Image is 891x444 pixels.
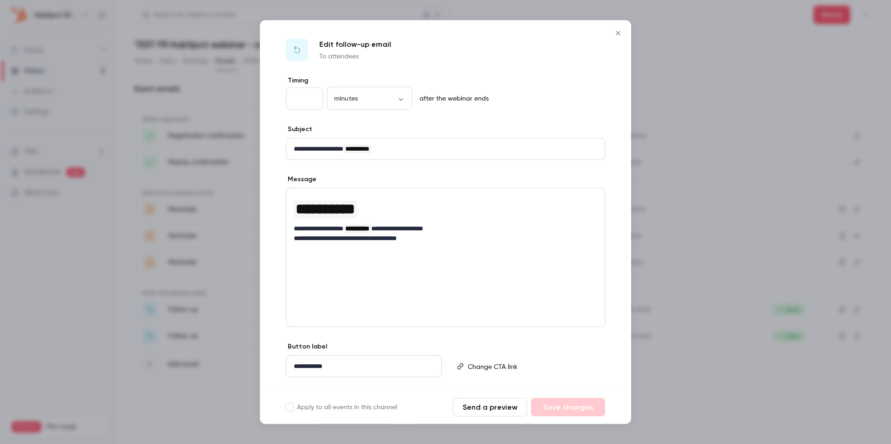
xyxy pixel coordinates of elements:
div: minutes [327,94,412,103]
button: Close [609,24,627,43]
p: To attendees [319,52,391,61]
label: Button label [286,342,327,351]
div: editor [286,189,605,249]
div: editor [286,356,441,377]
label: Message [286,175,316,184]
p: after the webinar ends [416,94,489,103]
label: Subject [286,125,312,134]
label: Timing [286,76,605,85]
button: Send a preview [453,398,527,417]
div: editor [464,356,604,377]
label: Apply to all events in this channel [286,403,397,412]
div: editor [286,139,605,159]
p: Edit follow-up email [319,39,391,50]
